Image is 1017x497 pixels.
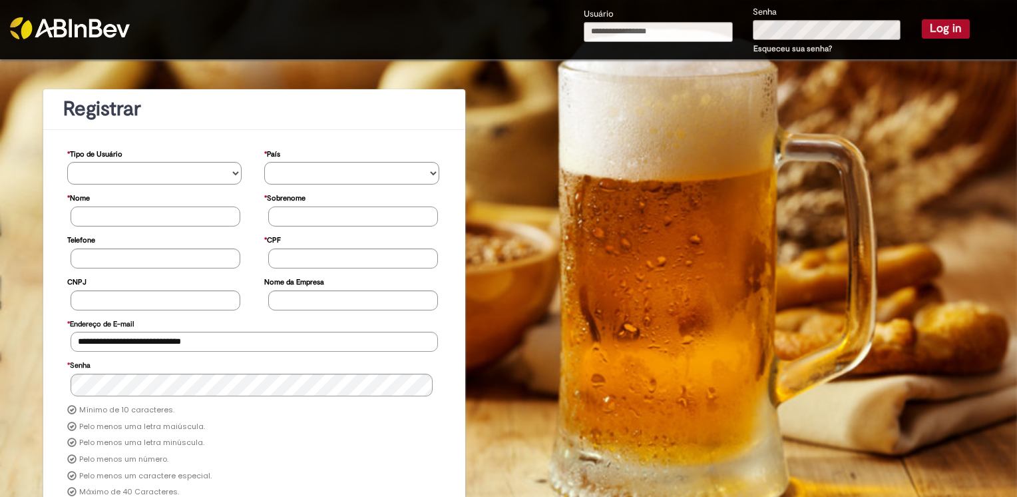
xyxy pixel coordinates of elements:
label: Pelo menos uma letra minúscula. [79,438,204,448]
label: País [264,143,280,163]
label: Sobrenome [264,187,305,207]
label: Usuário [584,8,614,21]
img: ABInbev-white.png [10,17,130,39]
label: Telefone [67,229,95,248]
label: Mínimo de 10 caracteres. [79,405,174,416]
label: Tipo de Usuário [67,143,122,163]
label: Endereço de E-mail [67,313,134,332]
label: Nome [67,187,90,207]
label: Pelo menos um caractere especial. [79,471,212,482]
label: Nome da Empresa [264,271,324,290]
label: Senha [67,354,91,374]
a: Esqueceu sua senha? [753,43,832,54]
label: CPF [264,229,281,248]
label: Pelo menos uma letra maiúscula. [79,422,205,432]
label: Pelo menos um número. [79,454,168,465]
label: CNPJ [67,271,87,290]
button: Log in [922,19,970,38]
label: Senha [753,6,777,19]
h1: Registrar [63,98,445,120]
